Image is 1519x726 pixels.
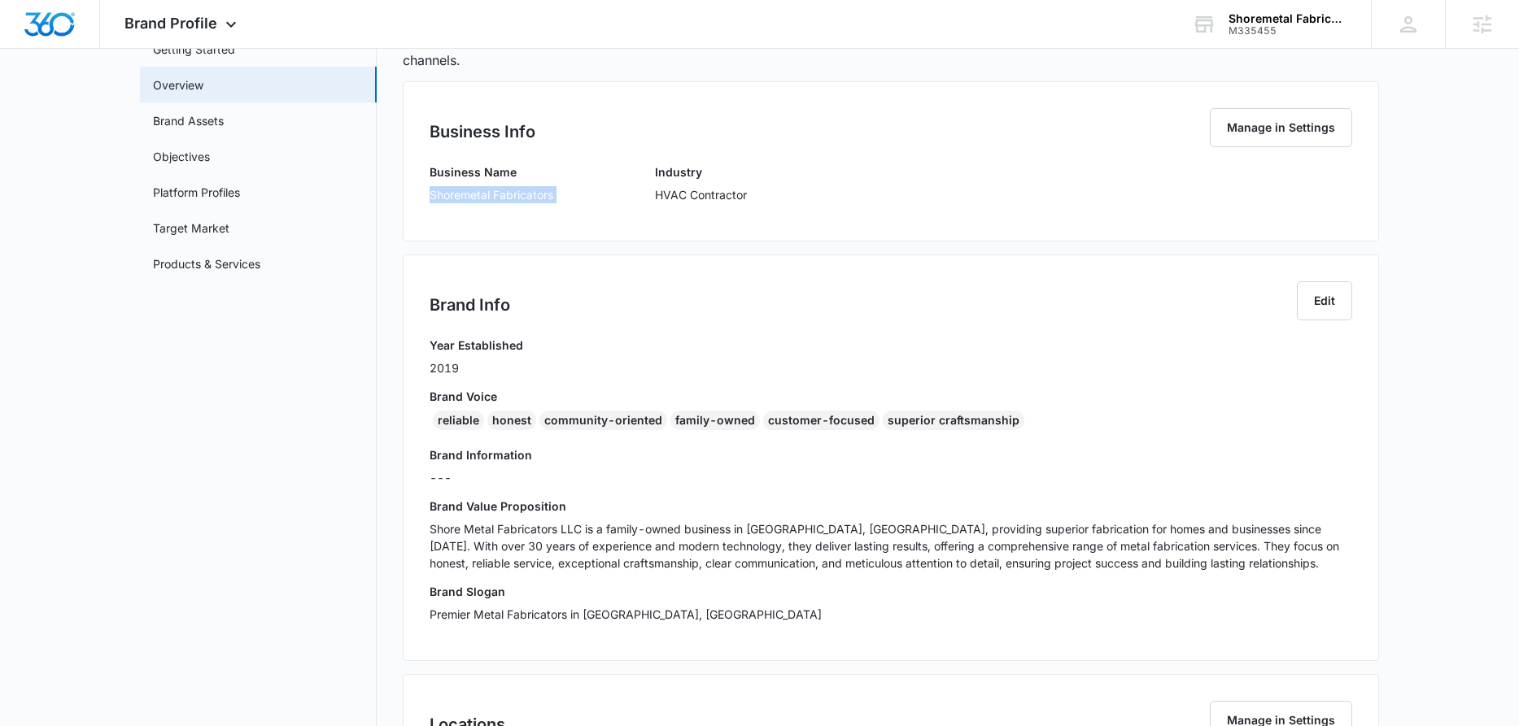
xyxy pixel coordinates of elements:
[539,411,667,430] div: community-oriented
[430,583,1352,600] h3: Brand Slogan
[430,388,1352,405] h3: Brand Voice
[430,293,510,317] h2: Brand Info
[1229,25,1347,37] div: account id
[124,15,217,32] span: Brand Profile
[430,359,523,376] p: 2019
[430,163,553,180] h3: Business Name
[763,411,880,430] div: customer-focused
[153,148,210,165] a: Objectives
[403,31,1379,70] p: Provide an overview of what makes your brand unique, including your value proposition and brand v...
[153,76,203,93] a: Overview
[430,520,1352,572] p: Shore Metal Fabricators LLC is a family-owned business in [GEOGRAPHIC_DATA], [GEOGRAPHIC_DATA], p...
[430,446,1352,463] h3: Brand Information
[433,411,484,430] div: reliable
[153,184,240,201] a: Platform Profiles
[1229,12,1347,25] div: account name
[430,469,1352,486] p: ---
[153,41,235,58] a: Getting Started
[655,186,747,203] p: HVAC Contractor
[430,606,1352,623] p: Premier Metal Fabricators in [GEOGRAPHIC_DATA], [GEOGRAPHIC_DATA]
[430,120,535,144] h2: Business Info
[430,186,553,203] p: Shoremetal Fabricators
[670,411,760,430] div: family-owned
[153,112,224,129] a: Brand Assets
[1210,108,1352,147] button: Manage in Settings
[153,220,229,237] a: Target Market
[153,255,260,272] a: Products & Services
[1297,281,1352,320] button: Edit
[430,337,523,354] h3: Year Established
[655,163,747,180] h3: Industry
[487,411,536,430] div: honest
[430,498,1352,515] h3: Brand Value Proposition
[883,411,1024,430] div: superior craftsmanship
